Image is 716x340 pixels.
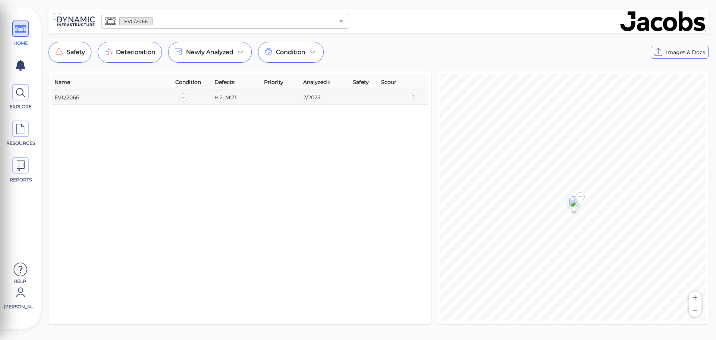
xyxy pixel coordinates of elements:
div: 2/2025 [303,94,347,101]
span: Safety [353,78,369,87]
span: REPORTS [5,177,37,183]
a: EXPLORE [4,84,37,110]
a: EVL/2066 [54,94,79,101]
a: REPORTS [4,157,37,183]
span: HOME [5,40,37,47]
span: Condition [175,78,201,87]
span: Newly Analyzed [186,48,233,57]
div: H:2, M:21 [214,94,258,101]
span: Help [4,278,35,284]
canvas: Map [440,74,706,321]
button: Zoom in [689,291,701,304]
span: Safety [67,48,85,57]
span: Defects [214,78,235,87]
span: EXPLORE [5,103,37,110]
span: EVL/2066 [120,18,152,25]
span: [PERSON_NAME] [4,303,35,310]
img: sort_z_to_a [327,80,331,84]
button: Open [336,16,346,26]
a: RESOURCES [4,121,37,147]
iframe: Chat [684,306,710,334]
button: Images & Docs [651,46,709,59]
a: HOME [4,21,37,47]
button: Zoom out [689,304,701,317]
span: Condition [276,48,305,57]
span: Analyzed [303,78,331,87]
span: Priority [264,78,283,87]
span: Images & Docs [666,48,705,57]
span: Name [54,78,70,87]
span: Scour [381,78,396,87]
span: Deterioration [116,48,156,57]
span: RESOURCES [5,140,37,147]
